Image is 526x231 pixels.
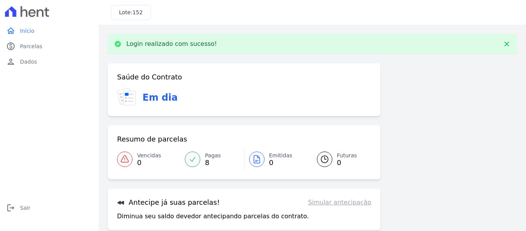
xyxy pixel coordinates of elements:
[20,27,34,35] span: Início
[132,9,143,15] span: 152
[126,40,217,48] p: Login realizado com sucesso!
[6,42,15,51] i: paid
[6,57,15,66] i: person
[205,152,221,160] span: Pagas
[269,160,293,166] span: 0
[3,23,95,39] a: homeInício
[119,8,143,17] h3: Lote:
[308,148,371,170] a: Futuras 0
[6,26,15,35] i: home
[205,160,221,166] span: 8
[3,54,95,69] a: personDados
[137,160,161,166] span: 0
[20,204,30,212] span: Sair
[6,203,15,212] i: logout
[142,91,178,105] h3: Em dia
[117,212,309,221] p: Diminua seu saldo devedor antecipando parcelas do contrato.
[117,135,187,144] h3: Resumo de parcelas
[180,148,244,170] a: Pagas 8
[20,58,37,66] span: Dados
[117,198,220,207] h3: Antecipe já suas parcelas!
[117,73,182,82] h3: Saúde do Contrato
[337,152,357,160] span: Futuras
[3,200,95,216] a: logoutSair
[337,160,357,166] span: 0
[117,148,180,170] a: Vencidas 0
[245,148,308,170] a: Emitidas 0
[269,152,293,160] span: Emitidas
[3,39,95,54] a: paidParcelas
[20,42,42,50] span: Parcelas
[308,198,371,207] a: Simular antecipação
[137,152,161,160] span: Vencidas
